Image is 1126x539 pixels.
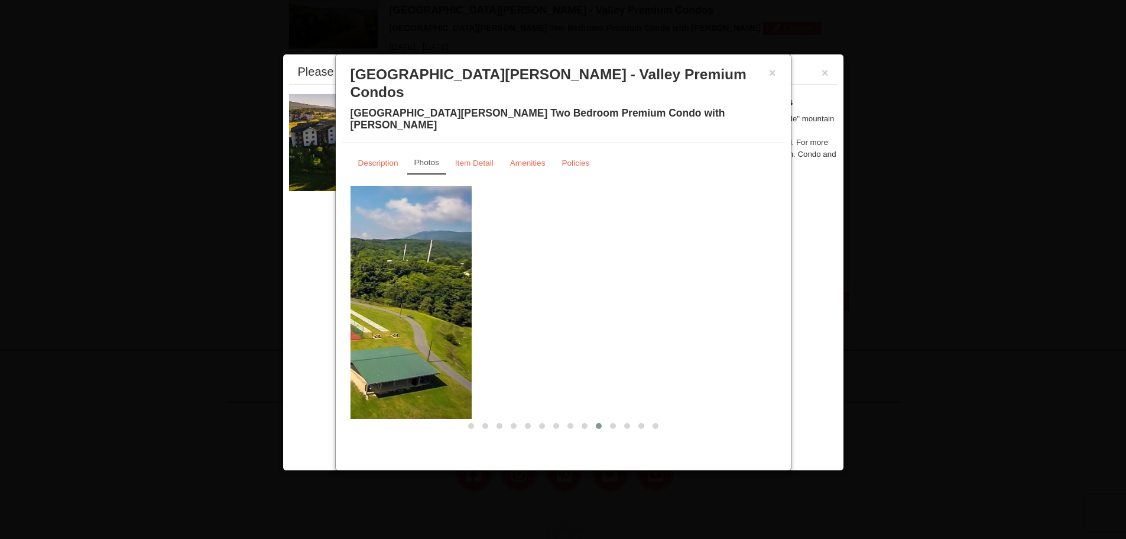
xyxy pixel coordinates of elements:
[358,159,398,167] small: Description
[289,94,466,191] img: 19219041-4-ec11c166.jpg
[298,66,494,78] div: Please make your package selection:
[407,151,446,175] a: Photos
[351,151,406,175] a: Description
[414,158,439,167] small: Photos
[502,151,553,175] a: Amenities
[351,66,776,101] h3: [GEOGRAPHIC_DATA][PERSON_NAME] - Valley Premium Condos
[351,107,776,131] h4: [GEOGRAPHIC_DATA][PERSON_NAME] Two Bedroom Premium Condo with [PERSON_NAME]
[510,159,546,167] small: Amenities
[822,67,829,79] button: ×
[769,67,776,79] button: ×
[455,159,494,167] small: Item Detail
[562,159,589,167] small: Policies
[554,151,597,175] a: Policies
[447,151,501,175] a: Item Detail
